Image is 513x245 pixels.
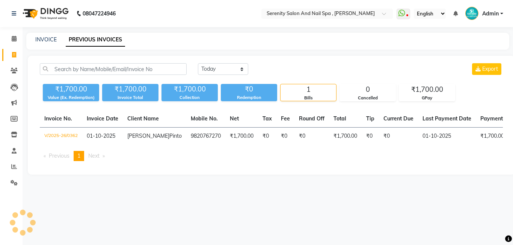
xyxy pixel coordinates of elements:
[422,115,471,122] span: Last Payment Date
[482,10,499,18] span: Admin
[87,115,118,122] span: Invoice Date
[186,128,225,145] td: 9820767270
[383,115,413,122] span: Current Due
[35,36,57,43] a: INVOICE
[19,3,71,24] img: logo
[263,115,272,122] span: Tax
[333,115,346,122] span: Total
[340,84,395,95] div: 0
[299,115,324,122] span: Round Off
[379,128,418,145] td: ₹0
[221,94,277,101] div: Redemption
[230,115,239,122] span: Net
[465,7,478,20] img: Admin
[43,84,99,94] div: ₹1,700.00
[281,115,290,122] span: Fee
[44,115,72,122] span: Invoice No.
[161,84,218,94] div: ₹1,700.00
[40,128,82,145] td: V/2025-26/0362
[225,128,258,145] td: ₹1,700.00
[482,65,498,72] span: Export
[362,128,379,145] td: ₹0
[43,94,99,101] div: Value (Ex. Redemption)
[221,84,277,94] div: ₹0
[87,132,115,139] span: 01-10-2025
[294,128,329,145] td: ₹0
[258,128,276,145] td: ₹0
[169,132,182,139] span: Pinto
[472,63,501,75] button: Export
[102,84,158,94] div: ₹1,700.00
[191,115,218,122] span: Mobile No.
[127,132,169,139] span: [PERSON_NAME]
[366,115,374,122] span: Tip
[399,95,455,101] div: GPay
[276,128,294,145] td: ₹0
[340,95,395,101] div: Cancelled
[329,128,362,145] td: ₹1,700.00
[399,84,455,95] div: ₹1,700.00
[102,94,158,101] div: Invoice Total
[127,115,159,122] span: Client Name
[161,94,218,101] div: Collection
[83,3,116,24] b: 08047224946
[77,152,80,159] span: 1
[281,84,336,95] div: 1
[40,63,187,75] input: Search by Name/Mobile/Email/Invoice No
[66,33,125,47] a: PREVIOUS INVOICES
[418,128,476,145] td: 01-10-2025
[281,95,336,101] div: Bills
[49,152,69,159] span: Previous
[88,152,100,159] span: Next
[40,151,503,161] nav: Pagination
